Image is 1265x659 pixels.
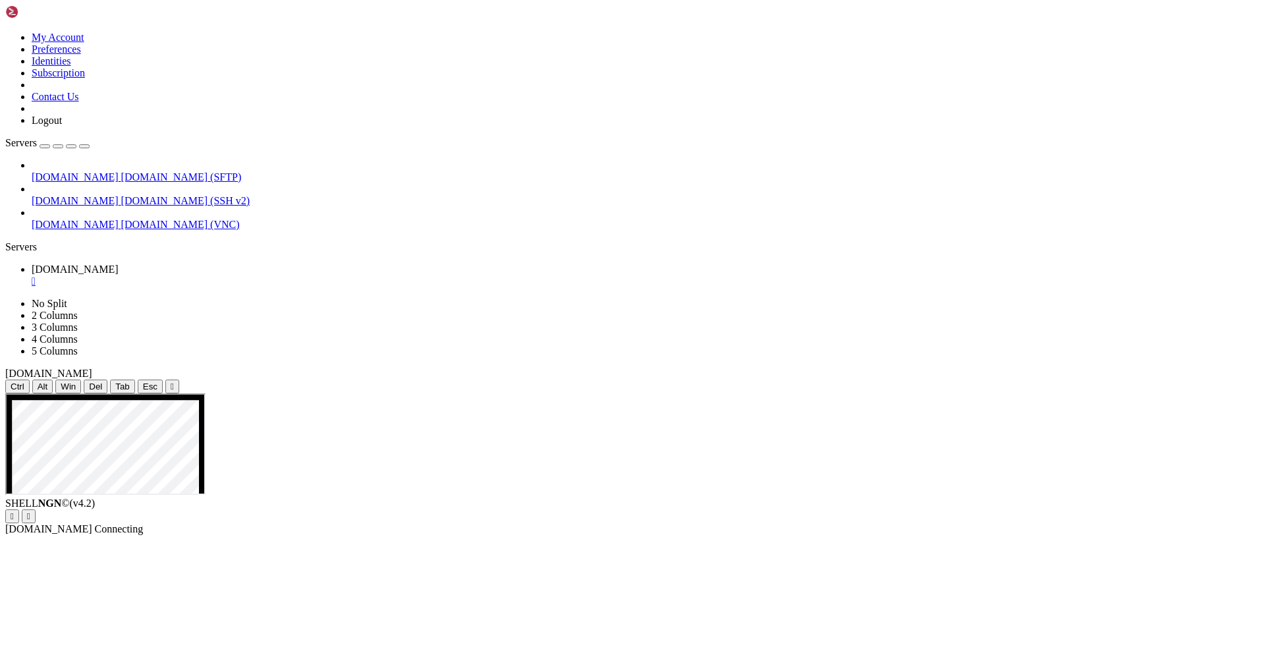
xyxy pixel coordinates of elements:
a: No Split [32,298,67,309]
button: Del [84,380,107,393]
a: h.ycloud.info [32,264,1260,287]
span: Ctrl [11,382,24,391]
li: [DOMAIN_NAME] [DOMAIN_NAME] (SFTP) [32,159,1260,183]
span: SHELL © [5,498,95,509]
li: [DOMAIN_NAME] [DOMAIN_NAME] (SSH v2) [32,183,1260,207]
span: [DOMAIN_NAME] [32,264,119,275]
span: Del [89,382,102,391]
a: [DOMAIN_NAME] [DOMAIN_NAME] (SFTP) [32,171,1260,183]
span: Win [61,382,76,391]
a: Contact Us [32,91,79,102]
img: Shellngn [5,5,81,18]
button: Win [55,380,81,393]
a: Identities [32,55,71,67]
button:  [22,509,36,523]
span: Tab [115,382,130,391]
a: [DOMAIN_NAME] [DOMAIN_NAME] (VNC) [32,219,1260,231]
span: [DOMAIN_NAME] [32,219,119,230]
button: Alt [32,380,53,393]
a: 3 Columns [32,322,78,333]
a:  [32,275,1260,287]
span: [DOMAIN_NAME] [5,523,92,534]
a: 2 Columns [32,310,78,321]
span: [DOMAIN_NAME] [5,368,92,379]
span: Connecting [95,523,144,534]
span: Servers [5,137,37,148]
button:  [5,509,19,523]
span: [DOMAIN_NAME] (SSH v2) [121,195,250,206]
span: [DOMAIN_NAME] [32,171,119,183]
div: Servers [5,241,1260,253]
li: [DOMAIN_NAME] [DOMAIN_NAME] (VNC) [32,207,1260,231]
a: 5 Columns [32,345,78,357]
span: Alt [38,382,48,391]
span: Esc [143,382,157,391]
a: 4 Columns [32,333,78,345]
div:  [11,511,14,521]
a: Servers [5,137,90,148]
span: 4.2.0 [70,498,96,509]
button: Ctrl [5,380,30,393]
button:  [165,380,179,393]
span: [DOMAIN_NAME] (SFTP) [121,171,242,183]
a: Preferences [32,43,81,55]
div:  [27,511,30,521]
button: Esc [138,380,163,393]
b: NGN [38,498,62,509]
span: [DOMAIN_NAME] [32,195,119,206]
a: Subscription [32,67,85,78]
span: [DOMAIN_NAME] (VNC) [121,219,240,230]
a: Logout [32,115,62,126]
a: [DOMAIN_NAME] [DOMAIN_NAME] (SSH v2) [32,195,1260,207]
a: My Account [32,32,84,43]
div:  [171,382,174,391]
button: Tab [110,380,135,393]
